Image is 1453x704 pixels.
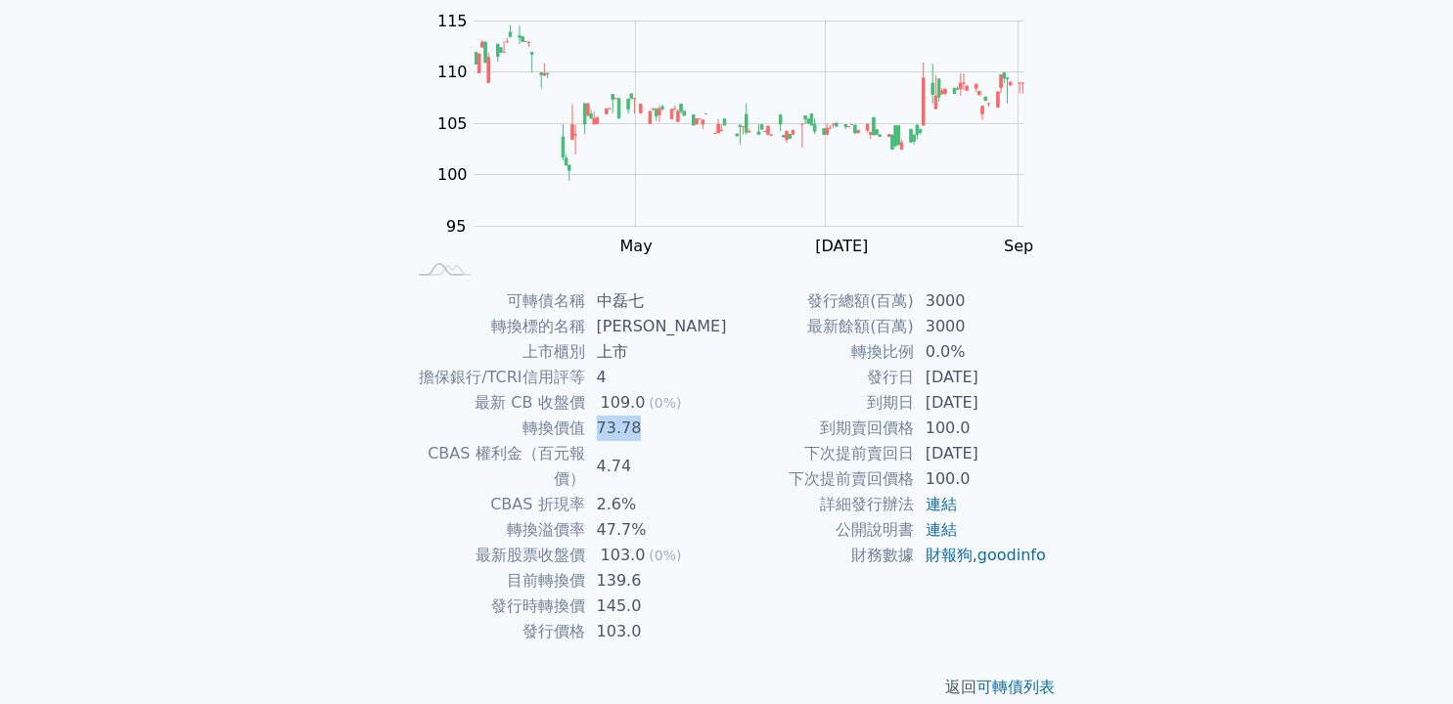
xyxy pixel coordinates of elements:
a: goodinfo [977,546,1046,564]
td: 103.0 [585,619,727,644]
td: 轉換標的名稱 [406,314,585,339]
td: 到期日 [727,390,914,416]
td: CBAS 折現率 [406,492,585,517]
td: 3000 [914,314,1048,339]
a: 財報狗 [926,546,973,564]
td: 發行價格 [406,619,585,644]
td: 發行總額(百萬) [727,288,914,314]
td: 0.0% [914,339,1048,365]
td: 中磊七 [585,288,727,314]
td: 轉換溢價率 [406,517,585,543]
span: (0%) [649,395,681,411]
td: 發行時轉換價 [406,594,585,619]
td: [DATE] [914,441,1048,466]
tspan: 110 [437,63,468,81]
tspan: 115 [437,12,468,30]
td: [DATE] [914,390,1048,416]
td: 公開說明書 [727,517,914,543]
td: 目前轉換價 [406,568,585,594]
td: , [914,543,1048,568]
p: 返回 [383,676,1071,699]
tspan: Sep [1004,237,1033,255]
td: 可轉債名稱 [406,288,585,314]
a: 連結 [926,520,957,539]
tspan: 95 [446,217,466,236]
a: 連結 [926,495,957,513]
td: 到期賣回價格 [727,416,914,441]
tspan: 100 [437,165,468,184]
td: 139.6 [585,568,727,594]
td: 上市櫃別 [406,339,585,365]
td: 轉換比例 [727,339,914,365]
td: 100.0 [914,466,1048,492]
iframe: Chat Widget [1355,610,1453,704]
td: 最新餘額(百萬) [727,314,914,339]
span: (0%) [649,548,681,563]
td: 擔保銀行/TCRI信用評等 [406,365,585,390]
td: 73.78 [585,416,727,441]
td: 財務數據 [727,543,914,568]
td: CBAS 權利金（百元報價） [406,441,585,492]
td: 4.74 [585,441,727,492]
td: 4 [585,365,727,390]
td: 最新 CB 收盤價 [406,390,585,416]
td: 3000 [914,288,1048,314]
td: 2.6% [585,492,727,517]
td: 47.7% [585,517,727,543]
g: Chart [428,12,1054,255]
td: 145.0 [585,594,727,619]
tspan: [DATE] [815,237,868,255]
td: [DATE] [914,365,1048,390]
td: 發行日 [727,365,914,390]
td: [PERSON_NAME] [585,314,727,339]
td: 上市 [585,339,727,365]
td: 下次提前賣回日 [727,441,914,466]
a: 可轉債列表 [977,678,1056,696]
tspan: May [620,237,653,255]
div: 109.0 [597,390,650,416]
td: 轉換價值 [406,416,585,441]
td: 詳細發行辦法 [727,492,914,517]
td: 最新股票收盤價 [406,543,585,568]
td: 下次提前賣回價格 [727,466,914,492]
tspan: 105 [437,114,468,133]
div: 聊天小工具 [1355,610,1453,704]
td: 100.0 [914,416,1048,441]
div: 103.0 [597,543,650,568]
